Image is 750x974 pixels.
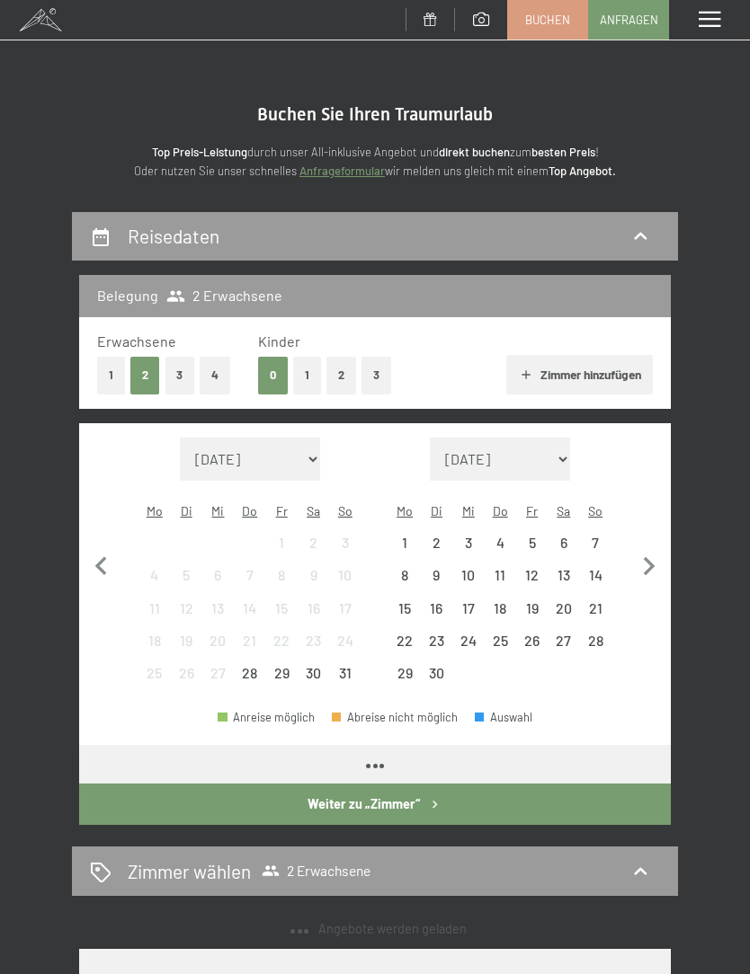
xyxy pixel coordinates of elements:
strong: direkt buchen [439,145,510,159]
div: Anreise nicht möglich [388,658,420,689]
div: 10 [454,568,482,596]
div: Fri Aug 01 2025 [266,527,298,558]
div: Sat Aug 02 2025 [298,527,329,558]
abbr: Samstag [307,503,320,518]
div: 16 [423,601,451,629]
div: Sat Sep 06 2025 [548,527,579,558]
button: Zimmer hinzufügen [506,355,653,394]
abbr: Mittwoch [462,503,475,518]
div: Wed Aug 20 2025 [202,624,234,656]
h2: Reisedaten [128,225,219,247]
div: Anreise nicht möglich [516,527,548,558]
div: 5 [518,536,546,563]
div: 7 [236,568,263,596]
div: 6 [204,568,232,596]
div: Sat Sep 13 2025 [548,560,579,591]
div: Mon Sep 15 2025 [388,592,420,624]
div: Anreise nicht möglich [548,624,579,656]
div: Anreise nicht möglich [298,592,329,624]
div: Sat Aug 23 2025 [298,624,329,656]
div: 24 [454,633,482,661]
div: 3 [331,536,359,563]
div: Sun Aug 03 2025 [329,527,361,558]
div: Thu Aug 07 2025 [234,560,265,591]
div: Wed Aug 13 2025 [202,592,234,624]
div: Anreise nicht möglich [170,592,201,624]
div: Wed Sep 24 2025 [452,624,484,656]
div: Anreise nicht möglich [421,624,452,656]
div: 21 [582,601,610,629]
abbr: Mittwoch [211,503,224,518]
div: Anreise nicht möglich [580,560,612,591]
strong: Top Angebot. [549,164,616,178]
div: Anreise nicht möglich [452,624,484,656]
div: Tue Aug 05 2025 [170,560,201,591]
div: Anreise nicht möglich [421,560,452,591]
button: 3 [165,357,195,394]
div: Anreise nicht möglich [452,560,484,591]
div: Wed Sep 03 2025 [452,527,484,558]
div: Angebote werden geladen [283,920,466,938]
div: Anreise nicht möglich [298,624,329,656]
div: Mon Aug 25 2025 [138,658,170,689]
div: Anreise nicht möglich [388,560,420,591]
div: Anreise nicht möglich [452,592,484,624]
abbr: Freitag [526,503,538,518]
div: 1 [268,536,296,563]
div: Auswahl [475,712,532,723]
div: Anreise nicht möglich [266,560,298,591]
button: 0 [258,357,288,394]
div: 13 [549,568,577,596]
div: Tue Sep 09 2025 [421,560,452,591]
div: Mon Aug 04 2025 [138,560,170,591]
span: 2 Erwachsene [166,286,282,305]
div: 27 [549,633,577,661]
div: 14 [236,601,263,629]
div: 6 [549,536,577,563]
button: 1 [293,357,321,394]
div: 1 [390,536,418,563]
div: 15 [390,601,418,629]
div: Sun Sep 14 2025 [580,560,612,591]
div: 13 [204,601,232,629]
div: Anreise nicht möglich [138,658,170,689]
div: Fri Sep 05 2025 [516,527,548,558]
div: Wed Sep 17 2025 [452,592,484,624]
abbr: Samstag [557,503,570,518]
div: Mon Sep 29 2025 [388,658,420,689]
div: Anreise nicht möglich [548,592,579,624]
div: Wed Aug 27 2025 [202,658,234,689]
p: durch unser All-inklusive Angebot und zum ! Oder nutzen Sie unser schnelles wir melden uns gleich... [72,143,678,181]
div: Anreise nicht möglich [170,624,201,656]
div: Sat Aug 16 2025 [298,592,329,624]
span: Kinder [258,332,300,350]
abbr: Dienstag [431,503,442,518]
div: Fri Sep 12 2025 [516,560,548,591]
div: 19 [518,601,546,629]
div: Thu Sep 04 2025 [484,527,515,558]
div: Sun Aug 17 2025 [329,592,361,624]
div: Thu Aug 14 2025 [234,592,265,624]
div: Abreise nicht möglich [332,712,458,723]
div: Wed Aug 06 2025 [202,560,234,591]
div: Anreise nicht möglich [421,592,452,624]
div: 24 [331,633,359,661]
div: 17 [454,601,482,629]
abbr: Sonntag [338,503,353,518]
div: Anreise nicht möglich [234,592,265,624]
div: Fri Aug 22 2025 [266,624,298,656]
div: Mon Aug 11 2025 [138,592,170,624]
abbr: Donnerstag [242,503,257,518]
div: Anreise nicht möglich [202,624,234,656]
abbr: Sonntag [588,503,603,518]
div: 29 [268,666,296,694]
h2: Zimmer wählen [128,858,251,884]
div: 17 [331,601,359,629]
div: Anreise nicht möglich [138,560,170,591]
div: Anreise nicht möglich [298,658,329,689]
div: Anreise nicht möglich [388,624,420,656]
div: Anreise möglich [218,712,315,723]
div: Thu Sep 11 2025 [484,560,515,591]
div: 9 [299,568,327,596]
div: Tue Sep 16 2025 [421,592,452,624]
